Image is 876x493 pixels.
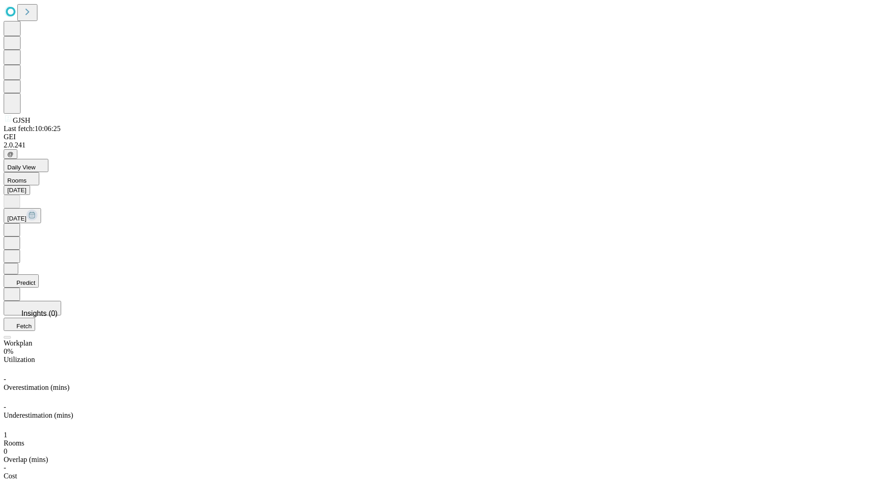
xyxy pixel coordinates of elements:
[4,464,6,472] span: -
[4,274,39,288] button: Predict
[4,208,41,223] button: [DATE]
[7,215,26,222] span: [DATE]
[4,375,6,383] span: -
[7,164,36,171] span: Daily View
[7,151,14,157] span: @
[4,456,48,463] span: Overlap (mins)
[4,133,872,141] div: GEI
[4,149,17,159] button: @
[4,383,69,391] span: Overestimation (mins)
[4,431,7,439] span: 1
[4,356,35,363] span: Utilization
[4,125,61,132] span: Last fetch: 10:06:25
[4,411,73,419] span: Underestimation (mins)
[4,447,7,455] span: 0
[4,403,6,411] span: -
[4,172,39,185] button: Rooms
[4,339,32,347] span: Workplan
[4,141,872,149] div: 2.0.241
[13,116,30,124] span: GJSH
[4,185,30,195] button: [DATE]
[4,301,61,315] button: Insights (0)
[7,177,26,184] span: Rooms
[4,472,17,480] span: Cost
[4,347,13,355] span: 0%
[4,439,24,447] span: Rooms
[4,159,48,172] button: Daily View
[21,309,57,317] span: Insights (0)
[4,318,35,331] button: Fetch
